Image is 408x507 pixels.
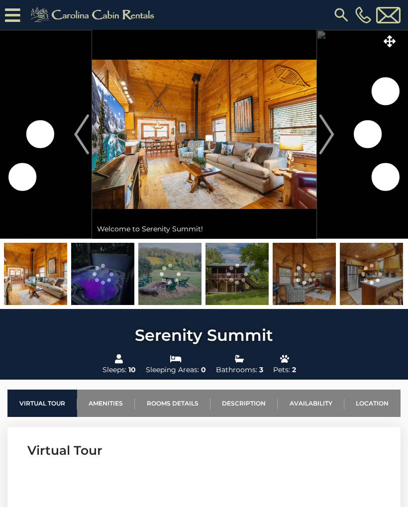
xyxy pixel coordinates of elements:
[340,243,403,305] img: 167191060
[135,390,210,417] a: Rooms Details
[27,442,381,459] h3: Virtual Tour
[344,390,401,417] a: Location
[71,243,134,305] img: 167192396
[353,6,374,23] a: [PHONE_NUMBER]
[210,390,278,417] a: Description
[332,6,350,24] img: search-regular.svg
[4,243,67,305] img: 167191056
[74,114,89,154] img: arrow
[7,390,77,417] a: Virtual Tour
[77,390,135,417] a: Amenities
[92,219,316,239] div: Welcome to Serenity Summit!
[138,243,202,305] img: 167192397
[273,243,336,305] img: 167191055
[278,390,344,417] a: Availability
[319,114,334,154] img: arrow
[205,243,269,305] img: 167191079
[25,5,163,25] img: Khaki-logo.png
[72,30,92,239] button: Previous
[316,30,337,239] button: Next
